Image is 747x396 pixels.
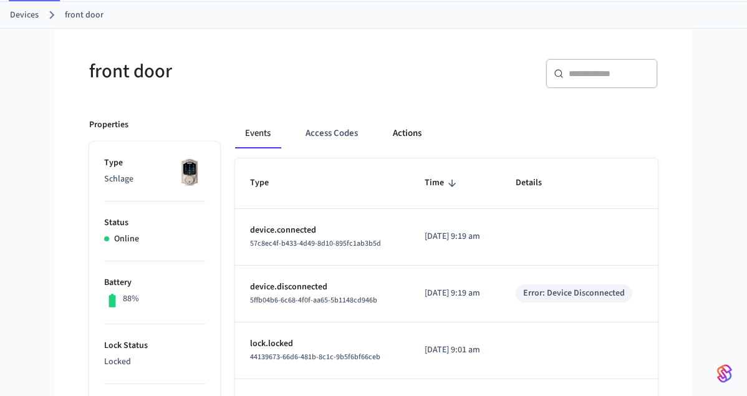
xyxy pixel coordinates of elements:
p: lock.locked [250,337,395,350]
div: Error: Device Disconnected [523,287,625,300]
a: Devices [10,9,39,22]
p: device.connected [250,224,395,237]
p: Schlage [104,173,205,186]
button: Access Codes [296,118,368,148]
p: Type [104,157,205,170]
p: Status [104,216,205,229]
img: Schlage Sense Smart Deadbolt with Camelot Trim, Front [174,157,205,188]
p: [DATE] 9:01 am [425,344,486,357]
span: 57c8ec4f-b433-4d49-8d10-895fc1ab3b5d [250,238,381,249]
span: 5ffb04b6-6c68-4f0f-aa65-5b1148cd946b [250,295,377,306]
div: ant example [235,118,658,148]
button: Actions [383,118,431,148]
p: [DATE] 9:19 am [425,230,486,243]
p: Battery [104,276,205,289]
a: front door [65,9,104,22]
h5: front door [89,59,366,84]
p: Lock Status [104,339,205,352]
span: Type [250,173,285,193]
p: Properties [89,118,128,132]
span: Details [516,173,558,193]
p: [DATE] 9:19 am [425,287,486,300]
span: Time [425,173,460,193]
p: 88% [123,292,139,306]
p: Locked [104,355,205,369]
button: Events [235,118,281,148]
p: device.disconnected [250,281,395,294]
p: Online [114,233,139,246]
span: 44139673-66d6-481b-8c1c-9b5f6bf66ceb [250,352,380,362]
img: SeamLogoGradient.69752ec5.svg [717,364,732,384]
